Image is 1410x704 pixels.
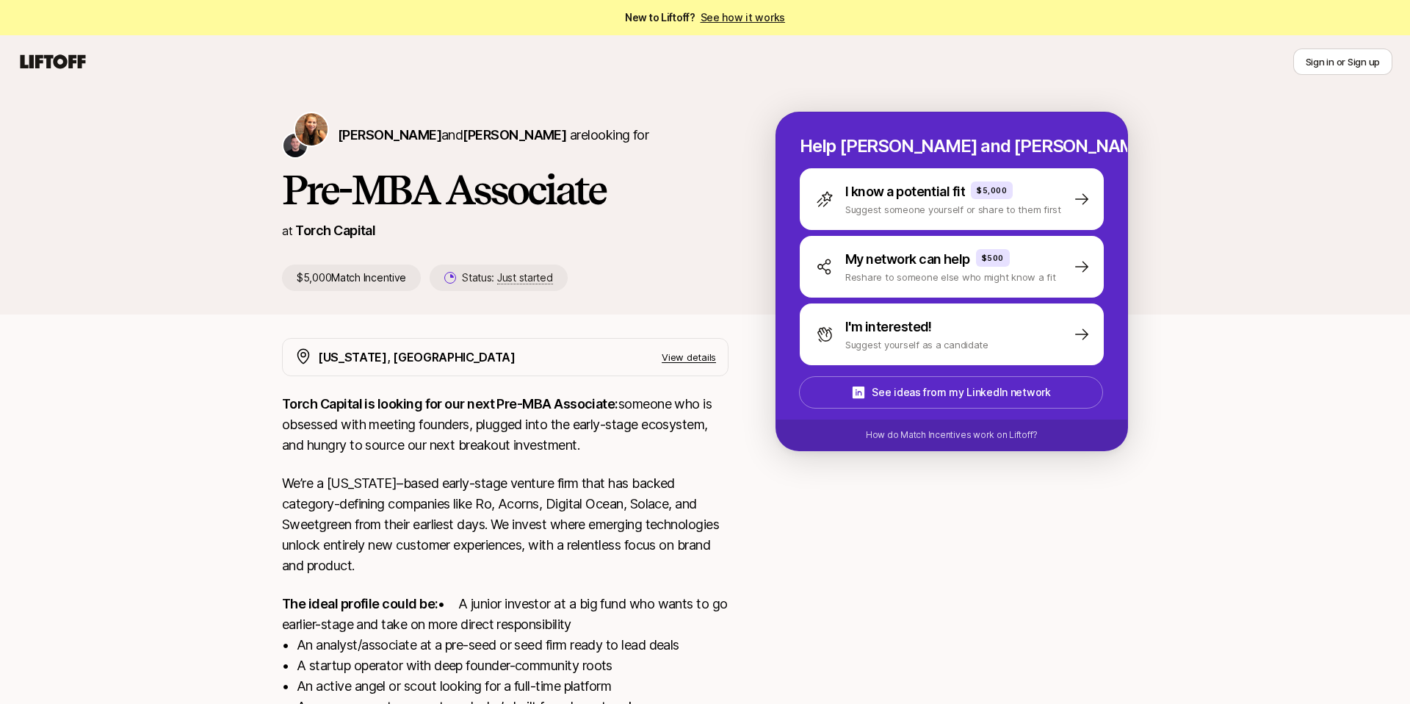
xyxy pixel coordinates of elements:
[463,127,566,143] span: [PERSON_NAME]
[318,348,516,367] p: [US_STATE], [GEOGRAPHIC_DATA]
[282,394,728,456] p: someone who is obsessed with meeting founders, plugged into the early-stage ecosystem, and hungry...
[338,125,648,146] p: are looking for
[977,184,1007,196] p: $5,000
[845,249,970,270] p: My network can help
[625,9,785,26] span: New to Liftoff?
[282,396,618,412] strong: Torch Capital is looking for our next Pre-MBA Associate:
[462,269,552,287] p: Status:
[845,317,932,337] p: I'm interested!
[282,596,438,611] strong: The ideal profile could be:
[282,221,292,240] p: at
[338,127,441,143] span: [PERSON_NAME]
[872,384,1050,401] p: See ideas from my LinkedIn network
[845,337,988,352] p: Suggest yourself as a candidate
[662,350,716,364] p: View details
[982,252,1004,264] p: $500
[800,136,1104,157] p: Help [PERSON_NAME] and [PERSON_NAME] hire
[282,473,728,576] p: We’re a [US_STATE]–based early-stage venture firm that has backed category-defining companies lik...
[283,134,307,157] img: Christopher Harper
[799,376,1103,409] button: See ideas from my LinkedIn network
[295,223,375,238] a: Torch Capital
[701,11,786,24] a: See how it works
[441,127,566,143] span: and
[282,168,728,212] h1: Pre-MBA Associate
[866,428,1038,442] p: How do Match Incentives work on Liftoff?
[845,202,1061,217] p: Suggest someone yourself or share to them first
[845,270,1056,284] p: Reshare to someone else who might know a fit
[295,113,328,146] img: Katie Reiner
[282,265,421,291] p: $5,000 Match Incentive
[845,182,965,202] p: I know a potential fit
[1293,49,1392,75] button: Sign in or Sign up
[497,271,553,284] span: Just started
